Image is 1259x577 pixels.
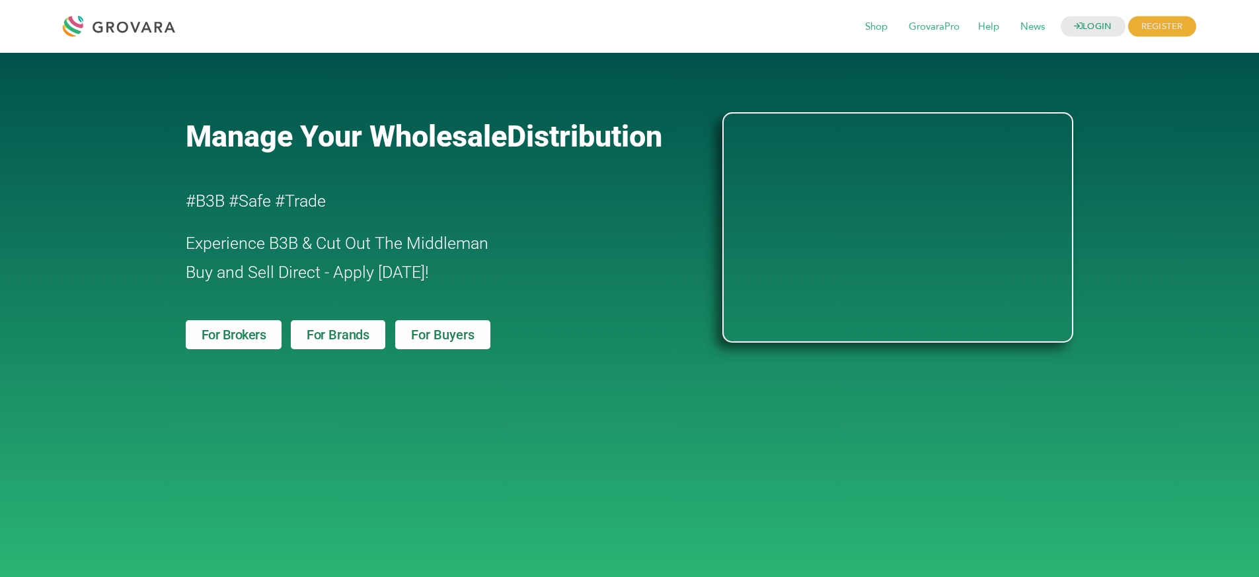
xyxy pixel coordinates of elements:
[1128,17,1196,37] span: REGISTER
[1061,17,1125,37] a: LOGIN
[186,234,488,253] span: Experience B3B & Cut Out The Middleman
[507,119,662,154] span: Distribution
[856,20,897,34] a: Shop
[307,328,369,341] span: For Brands
[899,20,969,34] a: GrovaraPro
[186,187,647,216] h2: #B3B #Safe #Trade
[1011,20,1054,34] a: News
[395,320,490,349] a: For Buyers
[1011,15,1054,40] span: News
[186,119,701,154] a: Manage Your WholesaleDistribution
[969,20,1009,34] a: Help
[186,263,429,282] span: Buy and Sell Direct - Apply [DATE]!
[411,328,475,341] span: For Buyers
[291,320,385,349] a: For Brands
[186,119,507,154] span: Manage Your Wholesale
[899,15,969,40] span: GrovaraPro
[202,328,266,341] span: For Brokers
[186,320,282,349] a: For Brokers
[969,15,1009,40] span: Help
[856,15,897,40] span: Shop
